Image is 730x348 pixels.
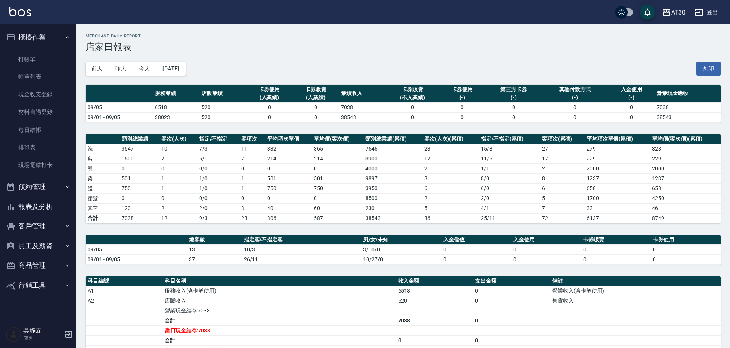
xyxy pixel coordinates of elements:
[3,156,73,174] a: 現場電腦打卡
[242,254,362,264] td: 26/11
[363,213,422,223] td: 38543
[3,139,73,156] a: 排班表
[242,244,362,254] td: 10/3
[246,102,293,112] td: 0
[187,244,242,254] td: 13
[479,154,540,163] td: 11 / 6
[422,203,479,213] td: 5
[479,193,540,203] td: 2 / 0
[585,183,651,193] td: 658
[265,203,312,213] td: 40
[163,335,396,345] td: 合計
[86,42,721,52] h3: 店家日報表
[265,154,312,163] td: 214
[540,173,585,183] td: 8
[120,154,159,163] td: 1500
[540,203,585,213] td: 7
[655,85,721,103] th: 營業現金應收
[120,193,159,203] td: 0
[197,173,240,183] td: 1 / 0
[396,296,474,306] td: 520
[363,183,422,193] td: 3950
[86,213,120,223] td: 合計
[159,213,197,223] td: 12
[197,183,240,193] td: 1 / 0
[487,94,540,102] div: (-)
[109,62,133,76] button: 昨天
[197,154,240,163] td: 6 / 1
[479,203,540,213] td: 4 / 1
[133,62,157,76] button: 今天
[239,213,265,223] td: 23
[239,134,265,144] th: 客項次
[312,163,363,173] td: 0
[473,316,550,325] td: 0
[610,86,653,94] div: 入金使用
[187,254,242,264] td: 37
[396,335,474,345] td: 0
[86,102,153,112] td: 09/05
[422,213,479,223] td: 36
[86,144,120,154] td: 洗
[159,173,197,183] td: 1
[292,102,339,112] td: 0
[120,144,159,154] td: 3647
[159,144,197,154] td: 10
[120,213,159,223] td: 7038
[9,7,31,16] img: Logo
[650,213,721,223] td: 8749
[86,254,187,264] td: 09/01 - 09/05
[3,50,73,68] a: 打帳單
[120,163,159,173] td: 0
[544,86,606,94] div: 其他付款方式
[585,173,651,183] td: 1237
[585,144,651,154] td: 279
[650,203,721,213] td: 46
[23,335,62,342] p: 店長
[651,235,721,245] th: 卡券使用
[581,254,651,264] td: 0
[159,154,197,163] td: 7
[312,193,363,203] td: 0
[363,203,422,213] td: 230
[163,296,396,306] td: 店販收入
[650,134,721,144] th: 單均價(客次價)(累積)
[312,213,363,223] td: 587
[479,163,540,173] td: 1 / 1
[86,154,120,163] td: 剪
[86,244,187,254] td: 09/05
[265,134,312,144] th: 平均項次單價
[550,276,721,286] th: 備註
[339,85,386,103] th: 業績收入
[396,276,474,286] th: 收入金額
[388,86,437,94] div: 卡券販賣
[540,193,585,203] td: 5
[3,121,73,139] a: 每日結帳
[361,254,441,264] td: 10/27/0
[86,296,163,306] td: A2
[159,193,197,203] td: 0
[86,183,120,193] td: 護
[441,235,511,245] th: 入金儲值
[163,286,396,296] td: 服務收入(含卡券使用)
[540,213,585,223] td: 72
[650,144,721,154] td: 328
[542,102,608,112] td: 0
[540,183,585,193] td: 6
[265,144,312,154] td: 332
[23,327,62,335] h5: 吳靜霖
[422,173,479,183] td: 8
[479,183,540,193] td: 6 / 0
[86,276,163,286] th: 科目編號
[540,163,585,173] td: 2
[265,213,312,223] td: 306
[540,154,585,163] td: 17
[265,173,312,183] td: 501
[86,85,721,123] table: a dense table
[197,144,240,154] td: 7 / 3
[650,193,721,203] td: 4250
[479,144,540,154] td: 15 / 8
[479,134,540,144] th: 指定/不指定(累積)
[422,134,479,144] th: 客次(人次)(累積)
[292,112,339,122] td: 0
